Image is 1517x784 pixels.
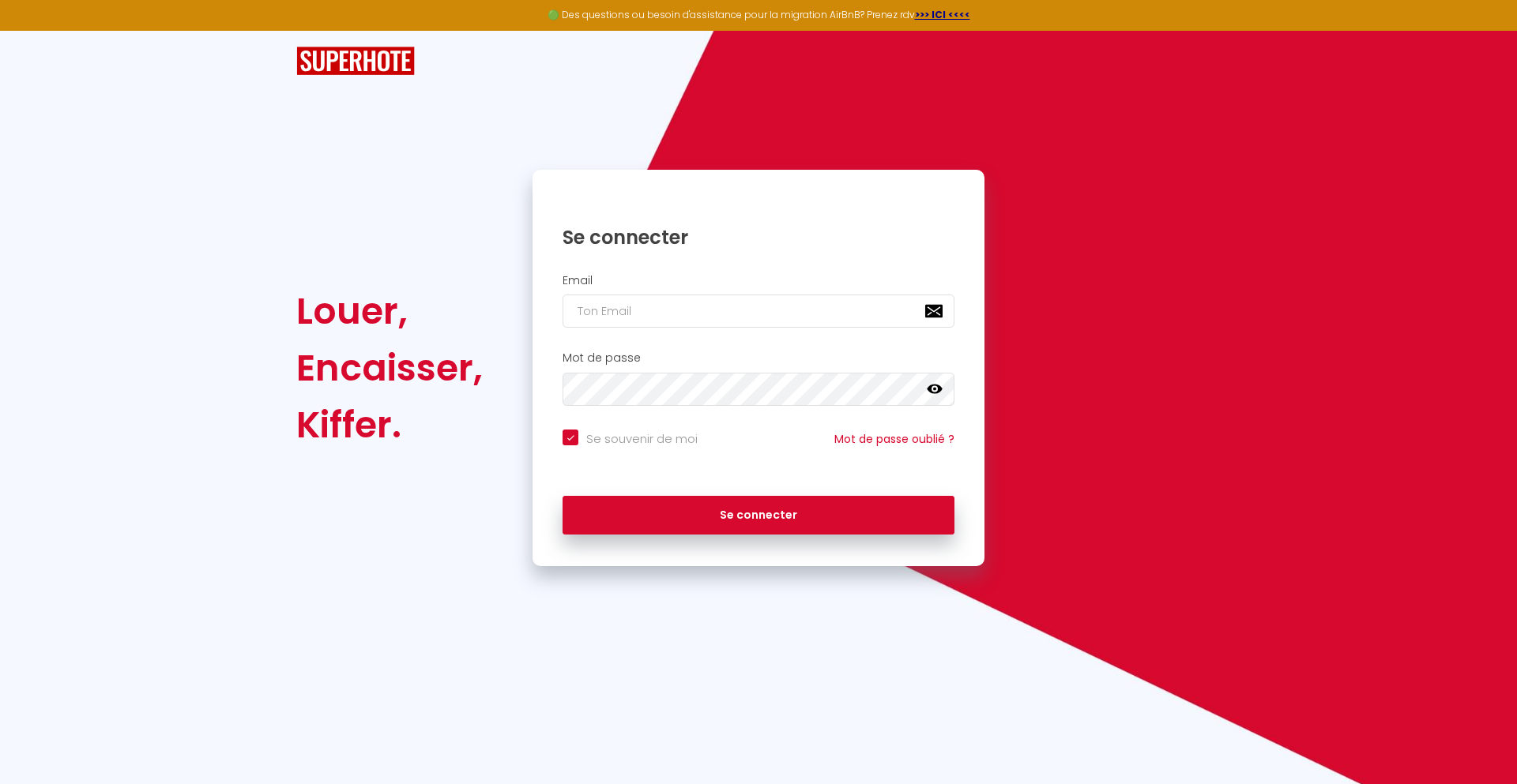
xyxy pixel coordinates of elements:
h2: Mot de passe [563,351,954,365]
div: Encaisser, [296,339,483,396]
a: >>> ICI <<<< [915,8,970,21]
h2: Email [563,274,954,287]
button: Se connecter [563,496,954,535]
div: Kiffer. [296,396,483,453]
img: SuperHote logo [296,47,415,76]
div: Louer, [296,283,483,339]
h1: Se connecter [563,225,954,249]
input: Ton Email [563,294,954,328]
a: Mot de passe oublié ? [834,431,954,447]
